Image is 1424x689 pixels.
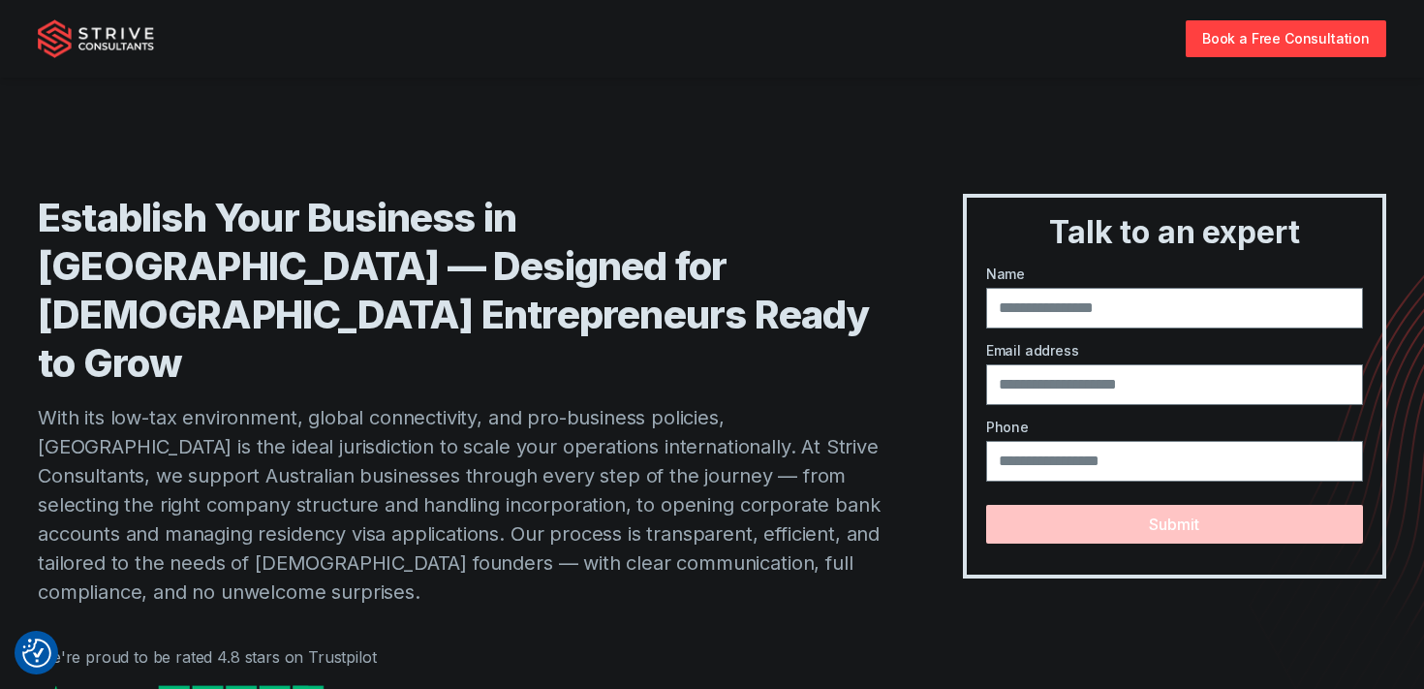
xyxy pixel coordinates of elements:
[22,639,51,668] img: Revisit consent button
[986,264,1363,284] label: Name
[1186,20,1386,56] a: Book a Free Consultation
[38,645,885,669] p: We're proud to be rated 4.8 stars on Trustpilot
[986,505,1363,544] button: Submit
[38,194,885,388] h1: Establish Your Business in [GEOGRAPHIC_DATA] — Designed for [DEMOGRAPHIC_DATA] Entrepreneurs Read...
[38,403,885,607] p: With its low-tax environment, global connectivity, and pro-business policies, [GEOGRAPHIC_DATA] i...
[986,340,1363,360] label: Email address
[986,417,1363,437] label: Phone
[38,19,154,58] img: Strive Consultants
[975,213,1375,252] h3: Talk to an expert
[22,639,51,668] button: Consent Preferences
